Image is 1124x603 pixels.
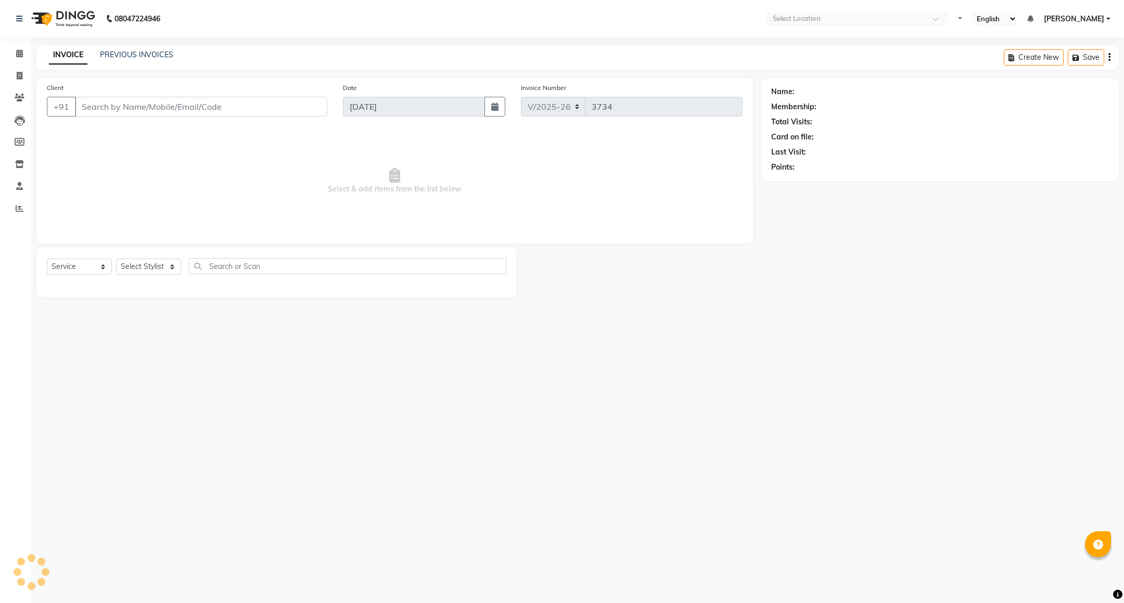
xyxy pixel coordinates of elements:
div: Name: [771,86,795,97]
input: Search or Scan [189,258,506,274]
label: Invoice Number [521,83,566,93]
a: INVOICE [49,46,87,65]
div: Points: [771,162,795,173]
button: Save [1068,49,1104,66]
b: 08047224946 [114,4,160,33]
span: Select & add items from the list below [47,129,743,233]
div: Total Visits: [771,117,812,127]
button: +91 [47,97,76,117]
button: Create New [1004,49,1064,66]
span: [PERSON_NAME] [1044,14,1104,24]
a: PREVIOUS INVOICES [100,50,173,59]
div: Last Visit: [771,147,806,158]
label: Client [47,83,63,93]
img: logo [27,4,98,33]
div: Membership: [771,101,816,112]
div: Select Location [773,14,821,24]
input: Search by Name/Mobile/Email/Code [75,97,327,117]
div: Card on file: [771,132,814,143]
label: Date [343,83,357,93]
